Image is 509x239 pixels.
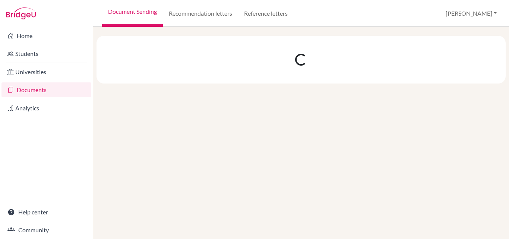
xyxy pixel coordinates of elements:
a: Documents [1,82,91,97]
a: Students [1,46,91,61]
a: Help center [1,205,91,220]
a: Universities [1,65,91,79]
button: [PERSON_NAME] [442,6,500,21]
a: Analytics [1,101,91,116]
a: Home [1,28,91,43]
a: Community [1,223,91,238]
img: Bridge-U [6,7,36,19]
